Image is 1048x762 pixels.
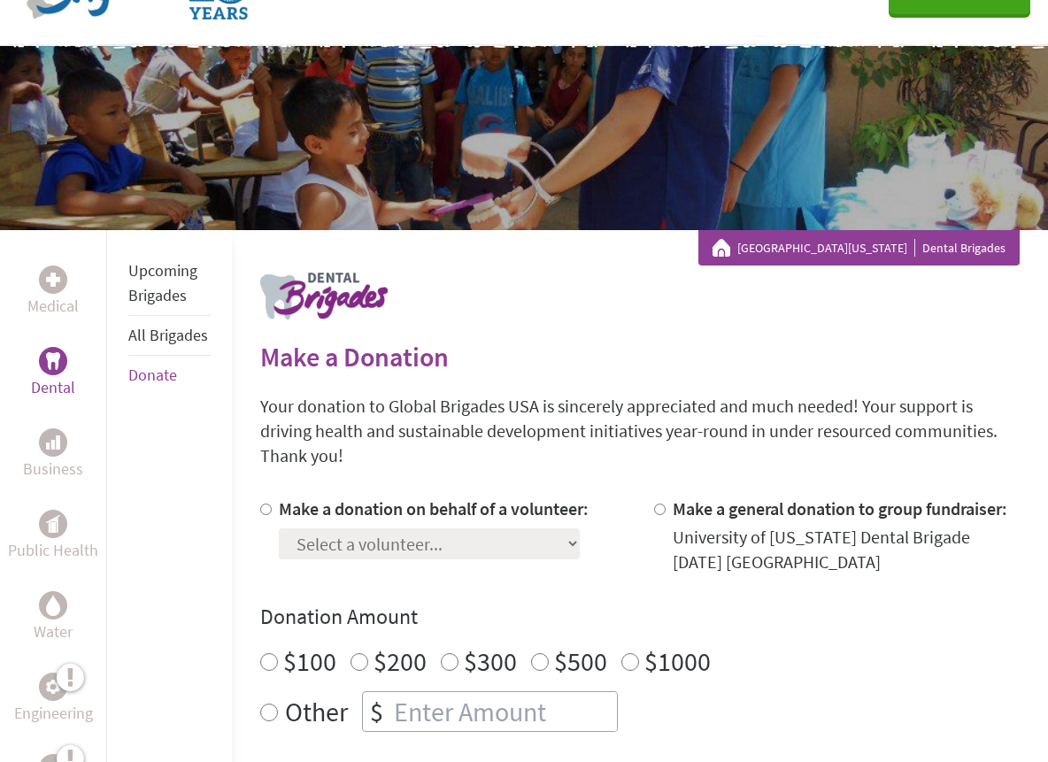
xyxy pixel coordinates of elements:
p: Public Health [8,538,98,563]
a: DentalDental [31,347,75,400]
div: University of [US_STATE] Dental Brigade [DATE] [GEOGRAPHIC_DATA] [673,525,1020,574]
p: Your donation to Global Brigades USA is sincerely appreciated and much needed! Your support is dr... [260,394,1020,468]
a: BusinessBusiness [23,428,83,481]
img: Engineering [46,680,60,694]
div: Business [39,428,67,457]
li: Upcoming Brigades [128,251,211,316]
a: Public HealthPublic Health [8,510,98,563]
img: Dental [46,352,60,369]
img: Water [46,595,60,615]
div: Dental Brigades [713,239,1006,257]
img: Public Health [46,515,60,533]
div: Engineering [39,673,67,701]
label: $100 [283,644,336,678]
div: $ [363,692,390,731]
li: All Brigades [128,316,211,356]
a: MedicalMedical [27,266,79,319]
img: Medical [46,273,60,287]
p: Water [34,620,73,644]
a: Donate [128,365,177,385]
label: Make a general donation to group fundraiser: [673,497,1007,520]
label: $200 [374,644,427,678]
label: Other [285,691,348,732]
h2: Make a Donation [260,341,1020,373]
div: Medical [39,266,67,294]
p: Business [23,457,83,481]
p: Dental [31,375,75,400]
input: Enter Amount [390,692,617,731]
div: Dental [39,347,67,375]
div: Public Health [39,510,67,538]
label: $500 [554,644,607,678]
label: $300 [464,644,517,678]
li: Donate [128,356,211,395]
a: All Brigades [128,325,208,345]
a: EngineeringEngineering [14,673,93,726]
a: Upcoming Brigades [128,260,197,305]
label: Make a donation on behalf of a volunteer: [279,497,589,520]
p: Engineering [14,701,93,726]
img: Business [46,435,60,450]
a: WaterWater [34,591,73,644]
p: Medical [27,294,79,319]
h4: Donation Amount [260,603,1020,631]
label: $1000 [644,644,711,678]
div: Water [39,591,67,620]
img: logo-dental.png [260,273,388,319]
a: [GEOGRAPHIC_DATA][US_STATE] [737,239,915,257]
